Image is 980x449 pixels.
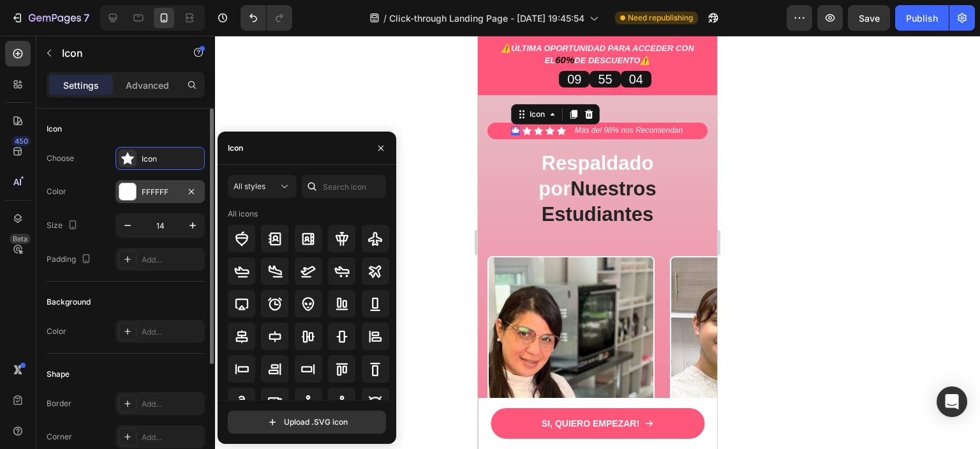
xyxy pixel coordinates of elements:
[47,326,66,337] div: Color
[47,398,71,409] div: Border
[12,136,31,146] div: 450
[96,20,172,29] i: DE DESCUENTO⚠️
[142,326,202,338] div: Add...
[126,79,169,92] p: Advanced
[47,123,62,135] div: Icon
[142,186,179,198] div: FFFFFF
[228,208,258,220] div: All icons
[5,5,95,31] button: 7
[234,181,265,191] span: All styles
[47,153,74,164] div: Choose
[241,5,292,31] div: Undo/Redo
[389,11,584,25] span: Click-through Landing Page - [DATE] 19:45:54
[23,8,216,29] i: ⚠️ÚLTIMA OPORTUNIDAD PARA ACCEDER CON EL
[266,416,348,429] div: Upload .SVG icon
[478,36,717,449] iframe: Design area
[228,411,386,434] button: Upload .SVG icon
[859,13,880,24] span: Save
[628,12,693,24] span: Need republishing
[895,5,949,31] button: Publish
[62,45,170,61] p: Icon
[142,153,202,165] div: Icon
[47,217,80,234] div: Size
[142,399,202,410] div: Add...
[120,35,134,52] div: 55
[10,234,31,244] div: Beta
[228,142,243,154] div: Icon
[142,432,202,443] div: Add...
[228,175,297,198] button: All styles
[151,35,165,52] div: 04
[848,5,890,31] button: Save
[383,11,387,25] span: /
[937,386,967,417] div: Open Intercom Messenger
[89,35,103,52] div: 09
[84,10,89,26] p: 7
[47,369,70,380] div: Shape
[63,79,99,92] p: Settings
[302,175,386,198] input: Search icon
[47,431,72,443] div: Corner
[906,11,938,25] div: Publish
[142,254,202,266] div: Add...
[77,19,96,29] strong: 60%
[47,296,91,308] div: Background
[47,186,66,197] div: Color
[47,251,94,268] div: Padding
